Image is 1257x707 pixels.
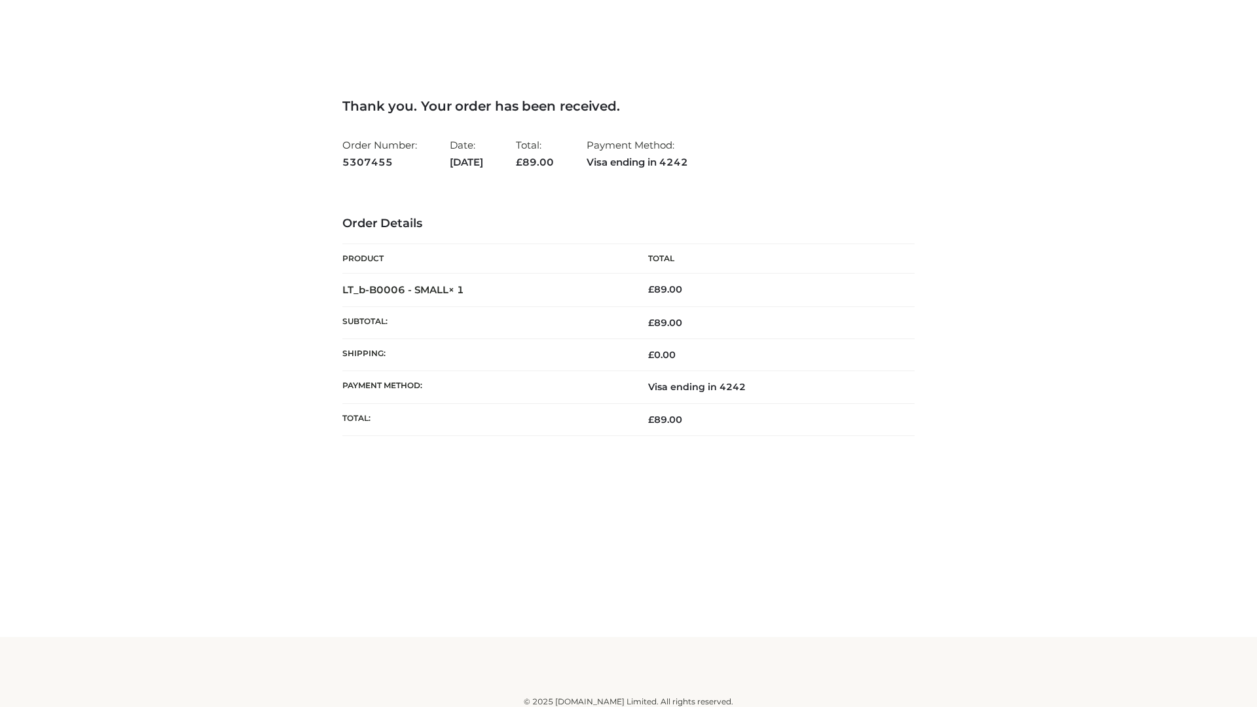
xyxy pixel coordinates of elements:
th: Subtotal: [342,306,628,338]
span: 89.00 [516,156,554,168]
th: Product [342,244,628,274]
strong: LT_b-B0006 - SMALL [342,283,464,296]
th: Total: [342,403,628,435]
th: Shipping: [342,339,628,371]
span: 89.00 [648,414,682,426]
td: Visa ending in 4242 [628,371,915,403]
li: Payment Method: [587,134,688,173]
h3: Order Details [342,217,915,231]
span: £ [648,317,654,329]
span: £ [648,349,654,361]
bdi: 89.00 [648,283,682,295]
span: £ [516,156,522,168]
li: Date: [450,134,483,173]
strong: × 1 [448,283,464,296]
th: Payment method: [342,371,628,403]
bdi: 0.00 [648,349,676,361]
span: 89.00 [648,317,682,329]
h3: Thank you. Your order has been received. [342,98,915,114]
strong: 5307455 [342,154,417,171]
span: £ [648,283,654,295]
span: £ [648,414,654,426]
strong: [DATE] [450,154,483,171]
th: Total [628,244,915,274]
li: Order Number: [342,134,417,173]
strong: Visa ending in 4242 [587,154,688,171]
li: Total: [516,134,554,173]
